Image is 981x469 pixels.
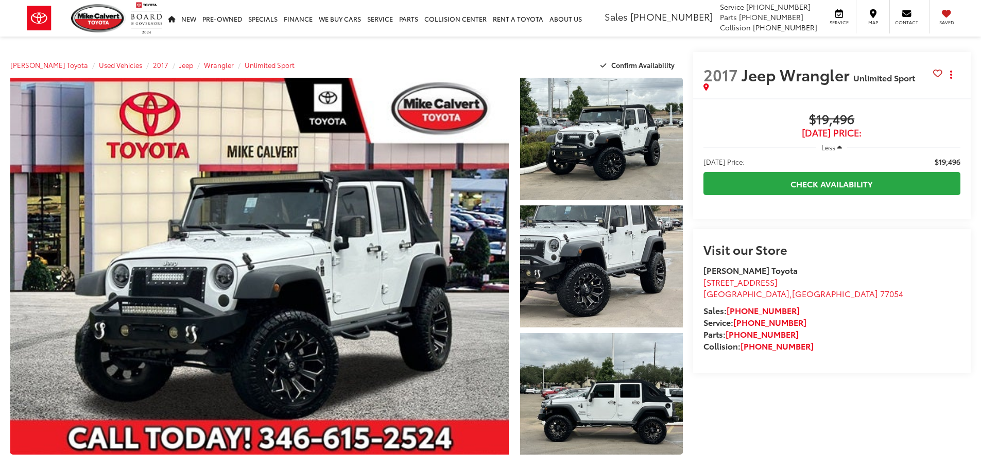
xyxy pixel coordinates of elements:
a: [PERSON_NAME] Toyota [10,60,88,70]
img: 2017 Jeep Wrangler Unlimited Sport [5,76,513,457]
span: Less [821,143,835,152]
span: [PHONE_NUMBER] [630,10,713,23]
span: Unlimited Sport [853,72,915,83]
span: [GEOGRAPHIC_DATA] [792,287,878,299]
span: Sales [605,10,628,23]
span: [DATE] Price: [703,128,960,138]
span: Service [828,19,851,26]
strong: Sales: [703,304,800,316]
span: [STREET_ADDRESS] [703,276,778,288]
a: [PHONE_NUMBER] [726,328,799,340]
span: , [703,287,903,299]
a: Expand Photo 0 [10,78,509,455]
span: [PHONE_NUMBER] [753,22,817,32]
span: Parts [720,12,737,22]
a: Used Vehicles [99,60,142,70]
a: Wrangler [204,60,234,70]
img: 2017 Jeep Wrangler Unlimited Sport [518,204,684,328]
a: 2017 [153,60,168,70]
span: Confirm Availability [611,60,675,70]
a: [STREET_ADDRESS] [GEOGRAPHIC_DATA],[GEOGRAPHIC_DATA] 77054 [703,276,903,300]
a: Check Availability [703,172,960,195]
img: 2017 Jeep Wrangler Unlimited Sport [518,76,684,201]
button: Actions [942,65,960,83]
span: Saved [935,19,958,26]
button: Confirm Availability [595,56,683,74]
span: Collision [720,22,751,32]
span: 77054 [880,287,903,299]
button: Less [816,138,847,157]
span: [PHONE_NUMBER] [739,12,803,22]
span: Service [720,2,744,12]
a: Unlimited Sport [245,60,295,70]
a: [PHONE_NUMBER] [733,316,806,328]
h2: Visit our Store [703,242,960,256]
span: $19,496 [935,157,960,167]
span: [DATE] Price: [703,157,745,167]
strong: Service: [703,316,806,328]
span: [PHONE_NUMBER] [746,2,811,12]
strong: Collision: [703,340,814,352]
span: Map [862,19,884,26]
a: Expand Photo 1 [520,78,683,200]
a: [PHONE_NUMBER] [741,340,814,352]
a: Expand Photo 3 [520,333,683,455]
span: Contact [895,19,918,26]
a: Expand Photo 2 [520,205,683,327]
img: 2017 Jeep Wrangler Unlimited Sport [518,332,684,456]
span: dropdown dots [950,71,952,79]
span: $19,496 [703,112,960,128]
span: 2017 [703,63,738,85]
a: Jeep [179,60,193,70]
span: [GEOGRAPHIC_DATA] [703,287,789,299]
a: [PHONE_NUMBER] [727,304,800,316]
strong: Parts: [703,328,799,340]
strong: [PERSON_NAME] Toyota [703,264,798,276]
span: Jeep Wrangler [742,63,853,85]
img: Mike Calvert Toyota [71,4,126,32]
